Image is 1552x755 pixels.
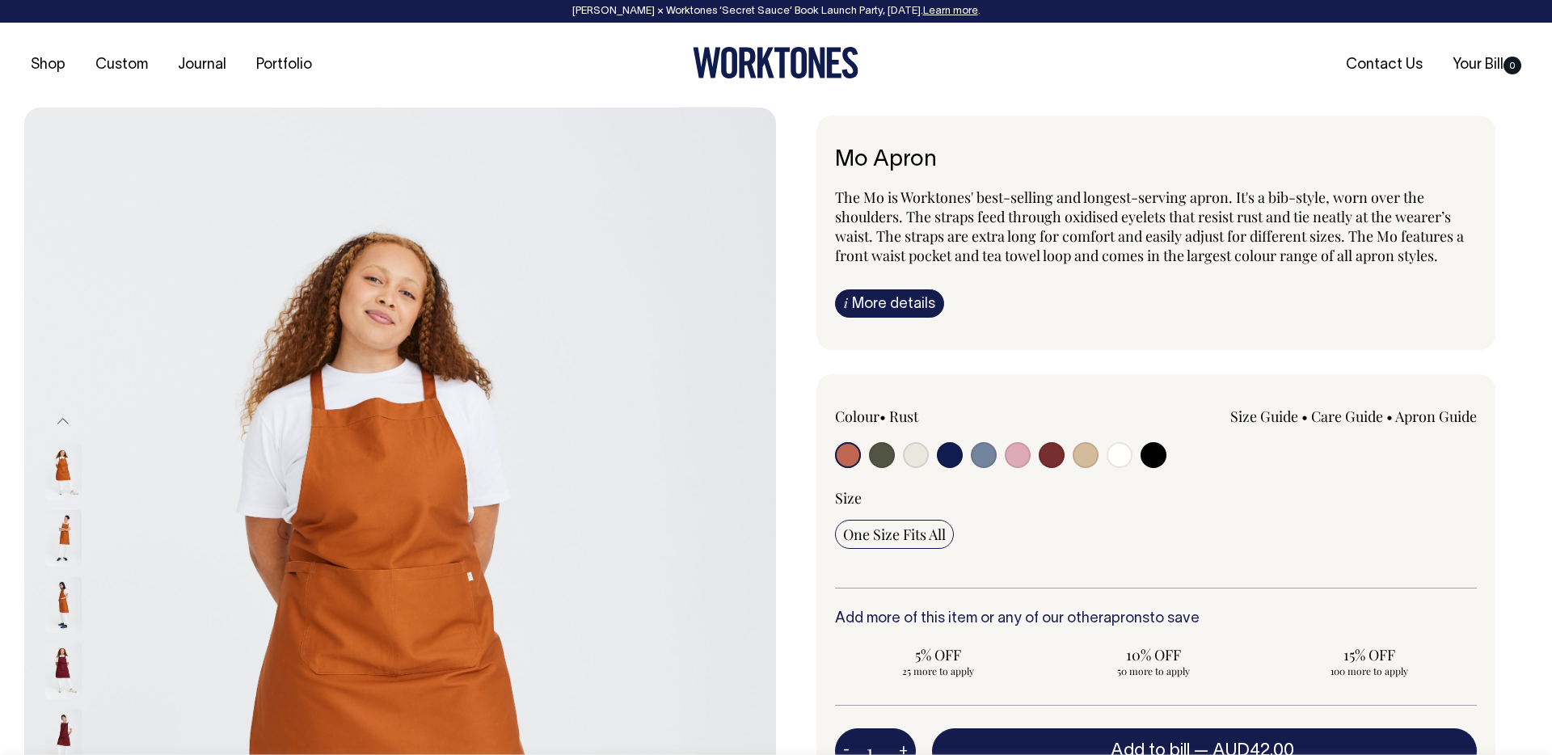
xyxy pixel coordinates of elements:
[835,611,1477,627] h6: Add more of this item or any of our other to save
[250,52,318,78] a: Portfolio
[1103,612,1149,626] a: aprons
[1274,664,1464,677] span: 100 more to apply
[923,6,978,16] a: Learn more
[843,525,946,544] span: One Size Fits All
[171,52,233,78] a: Journal
[844,294,848,311] span: i
[1266,640,1472,682] input: 15% OFF 100 more to apply
[835,407,1092,426] div: Colour
[45,576,82,633] img: rust
[51,403,75,440] button: Previous
[835,148,1477,173] h6: Mo Apron
[45,643,82,699] img: burgundy
[1059,664,1249,677] span: 50 more to apply
[843,664,1033,677] span: 25 more to apply
[889,407,918,426] label: Rust
[1059,645,1249,664] span: 10% OFF
[835,520,954,549] input: One Size Fits All
[89,52,154,78] a: Custom
[1051,640,1257,682] input: 10% OFF 50 more to apply
[835,188,1464,265] span: The Mo is Worktones' best-selling and longest-serving apron. It's a bib-style, worn over the shou...
[835,289,944,318] a: iMore details
[1446,52,1528,78] a: Your Bill0
[1395,407,1477,426] a: Apron Guide
[835,640,1041,682] input: 5% OFF 25 more to apply
[16,6,1536,17] div: [PERSON_NAME] × Worktones ‘Secret Sauce’ Book Launch Party, [DATE]. .
[843,645,1033,664] span: 5% OFF
[1274,645,1464,664] span: 15% OFF
[835,488,1477,508] div: Size
[24,52,72,78] a: Shop
[1230,407,1298,426] a: Size Guide
[1386,407,1393,426] span: •
[1301,407,1308,426] span: •
[879,407,886,426] span: •
[45,510,82,567] img: rust
[45,444,82,500] img: rust
[1503,57,1521,74] span: 0
[1339,52,1429,78] a: Contact Us
[1311,407,1383,426] a: Care Guide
